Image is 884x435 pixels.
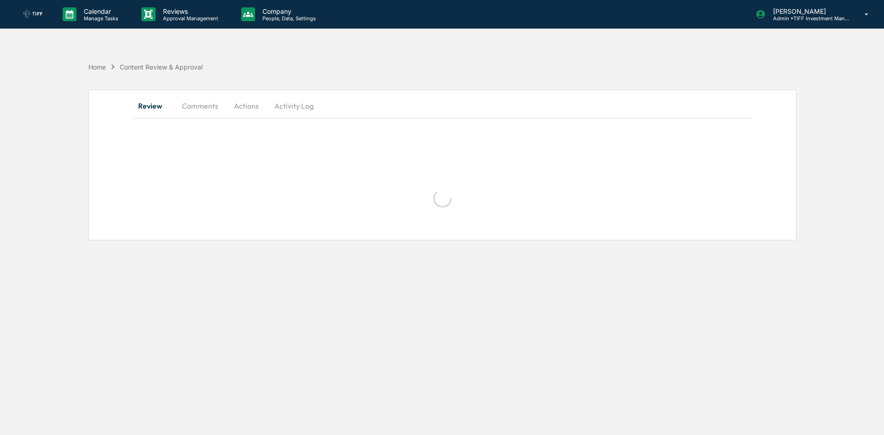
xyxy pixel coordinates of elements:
[120,63,203,71] div: Content Review & Approval
[156,7,223,15] p: Reviews
[766,7,851,15] p: [PERSON_NAME]
[22,9,44,19] img: logo
[226,95,267,117] button: Actions
[766,15,851,22] p: Admin • TIFF Investment Management
[88,63,106,71] div: Home
[267,95,321,117] button: Activity Log
[76,15,123,22] p: Manage Tasks
[133,95,752,117] div: secondary tabs example
[156,15,223,22] p: Approval Management
[76,7,123,15] p: Calendar
[174,95,226,117] button: Comments
[255,7,320,15] p: Company
[255,15,320,22] p: People, Data, Settings
[133,95,174,117] button: Review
